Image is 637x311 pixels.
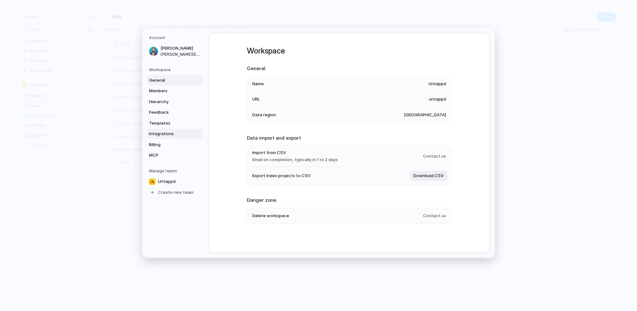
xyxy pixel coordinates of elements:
[149,168,203,174] h5: Manage teams
[161,52,201,57] span: [PERSON_NAME][EMAIL_ADDRESS][DOMAIN_NAME]
[149,35,203,41] h5: Account
[252,213,289,219] span: Delete workspace
[149,142,190,148] span: Billing
[149,120,190,127] span: Templates
[147,140,203,150] a: Billing
[147,176,203,187] a: Untappd
[149,99,190,105] span: Hierarchy
[147,75,203,86] a: General
[147,129,203,139] a: Integrations
[147,107,203,118] a: Feedback
[252,81,264,87] span: Name
[158,178,176,185] span: Untappd
[413,173,444,179] span: Download CSV
[149,109,190,116] span: Feedback
[252,173,311,179] span: Export Index projects to CSV
[149,131,190,137] span: Integrations
[147,150,203,160] a: MCP
[429,96,446,102] span: untappd
[158,189,193,196] span: Create new team
[147,118,203,128] a: Templates
[247,197,452,204] h2: Danger zone
[147,43,203,59] a: [PERSON_NAME][PERSON_NAME][EMAIL_ADDRESS][DOMAIN_NAME]
[149,88,190,94] span: Members
[149,67,203,73] h5: Workspace
[147,187,203,198] a: Create new team
[247,65,452,72] h2: General
[429,81,446,87] span: Untappd
[247,135,452,142] h2: Data import and export
[252,157,338,163] span: Email on completion, typically in 1 to 2 days
[247,45,452,57] h1: Workspace
[147,97,203,107] a: Hierarchy
[252,150,338,156] span: Import from CSV
[404,112,446,118] span: [GEOGRAPHIC_DATA]
[149,152,190,159] span: MCP
[423,153,446,160] span: Contact us
[147,86,203,96] a: Members
[161,45,201,52] span: [PERSON_NAME]
[252,96,260,102] span: URL
[410,171,447,181] button: Download CSV
[252,112,276,118] span: Data region
[149,77,190,84] span: General
[423,213,446,219] span: Contact us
